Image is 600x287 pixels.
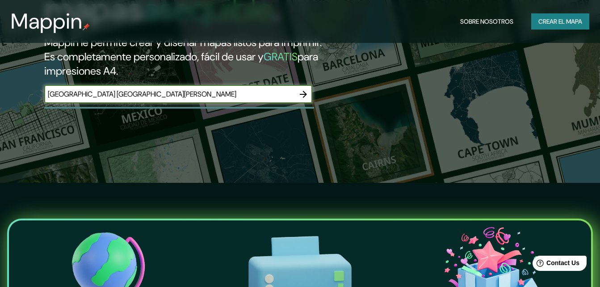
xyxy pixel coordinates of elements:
[44,89,294,99] input: Elige tu lugar favorito
[520,252,590,277] iframe: Help widget launcher
[44,35,344,78] h2: Mappin le permite crear y diseñar mapas listos para imprimir. Es completamente personalizado, fác...
[457,13,517,30] button: Sobre nosotros
[538,16,582,27] font: Crear el mapa
[264,50,298,63] h5: GRATIS
[11,9,83,34] h3: Mappin
[460,16,513,27] font: Sobre nosotros
[83,23,90,30] img: mappin-pin
[531,13,589,30] button: Crear el mapa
